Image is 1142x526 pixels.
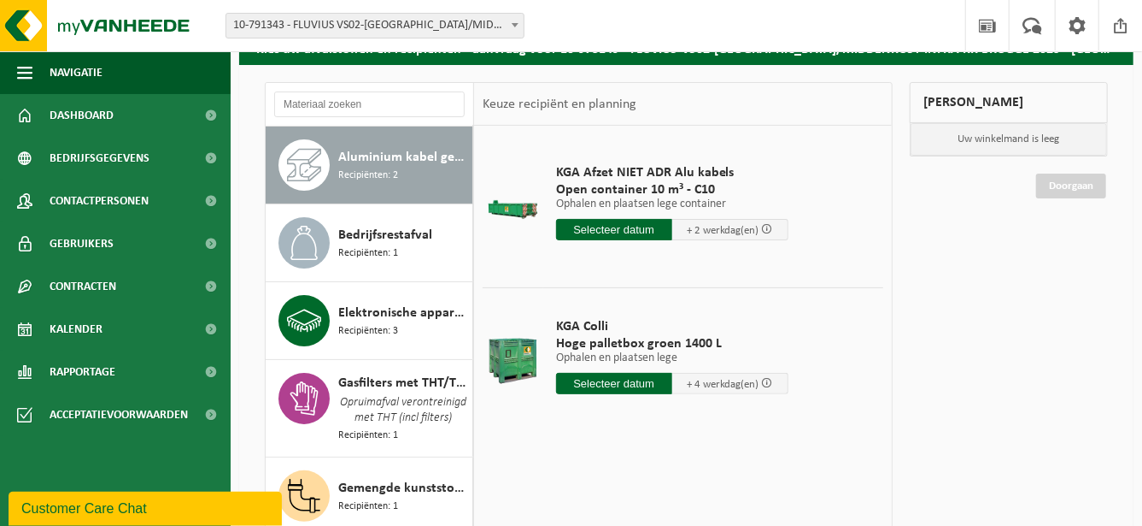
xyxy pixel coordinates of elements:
[474,83,645,126] div: Keuze recipiënt en planning
[338,225,432,245] span: Bedrijfsrestafval
[556,373,672,394] input: Selecteer datum
[338,428,398,444] span: Recipiënten: 1
[225,13,524,38] span: 10-791343 - FLUVIUS VS02-BRUGGE/MIDDENKUST
[50,393,188,436] span: Acceptatievoorwaarden
[338,499,398,515] span: Recipiënten: 1
[266,127,473,204] button: Aluminium kabel gemengd Recipiënten: 2
[266,360,473,458] button: Gasfilters met THT/TBM Opruimafval verontreinigd met THT (incl filters) Recipiënten: 1
[338,168,398,184] span: Recipiënten: 2
[50,222,114,265] span: Gebruikers
[50,351,115,393] span: Rapportage
[338,245,398,262] span: Recipiënten: 1
[687,225,759,236] span: + 2 werkdag(en)
[338,373,468,393] span: Gasfilters met THT/TBM
[50,265,116,308] span: Contracten
[9,488,285,526] iframe: chat widget
[50,180,149,222] span: Contactpersonen
[556,318,788,335] span: KGA Colli
[556,181,788,198] span: Open container 10 m³ - C10
[338,478,468,499] span: Gemengde kunststoffen (niet-recycleerbaar), exclusief PVC
[226,14,524,38] span: 10-791343 - FLUVIUS VS02-BRUGGE/MIDDENKUST
[50,94,114,137] span: Dashboard
[911,123,1107,156] p: Uw winkelmand is leeg
[556,335,788,352] span: Hoge palletbox groen 1400 L
[556,198,788,210] p: Ophalen en plaatsen lege container
[687,379,759,390] span: + 4 werkdag(en)
[556,219,672,240] input: Selecteer datum
[50,51,102,94] span: Navigatie
[556,164,788,181] span: KGA Afzet NIET ADR Alu kabels
[1036,174,1106,198] a: Doorgaan
[556,352,788,364] p: Ophalen en plaatsen lege
[338,147,468,168] span: Aluminium kabel gemengd
[274,92,465,117] input: Materiaal zoeken
[50,137,149,180] span: Bedrijfsgegevens
[338,393,468,428] span: Opruimafval verontreinigd met THT (incl filters)
[266,204,473,282] button: Bedrijfsrestafval Recipiënten: 1
[50,308,102,351] span: Kalender
[910,82,1108,123] div: [PERSON_NAME]
[266,282,473,360] button: Elektronische apparatuur - overige (OVE) Recipiënten: 3
[338,323,398,340] span: Recipiënten: 3
[338,303,468,323] span: Elektronische apparatuur - overige (OVE)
